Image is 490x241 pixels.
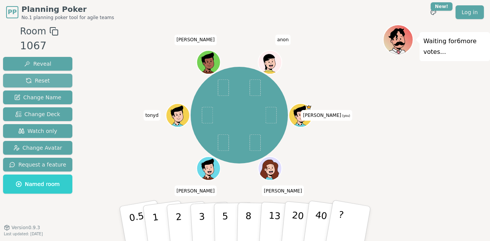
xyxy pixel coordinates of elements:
span: Request a feature [9,161,66,168]
span: Planning Poker [21,4,114,15]
button: Change Name [3,91,72,104]
button: Request a feature [3,158,72,171]
button: New! [426,5,440,19]
button: Change Avatar [3,141,72,155]
span: Room [20,24,46,38]
a: PPPlanning PokerNo.1 planning poker tool for agile teams [6,4,114,21]
span: Click to change your name [262,185,304,196]
span: Change Avatar [13,144,62,152]
span: Click to change your name [301,110,352,121]
span: Named room [16,180,60,188]
button: Reset [3,74,72,87]
span: (you) [341,114,350,118]
p: Waiting for 6 more votes... [423,36,486,57]
div: 1067 [20,38,58,54]
span: Click to change your name [275,34,291,45]
span: Reset [26,77,50,84]
span: Version 0.9.3 [11,225,40,231]
span: Watch only [18,127,57,135]
button: Named room [3,175,72,194]
span: Last updated: [DATE] [4,232,43,236]
span: Click to change your name [175,185,217,196]
span: Click to change your name [175,34,217,45]
button: Click to change your avatar [289,104,312,126]
button: Version0.9.3 [4,225,40,231]
button: Watch only [3,124,72,138]
span: No.1 planning poker tool for agile teams [21,15,114,21]
span: Click to change your name [144,110,160,121]
span: PP [8,8,16,17]
div: New! [431,2,452,11]
span: Reveal [24,60,51,68]
span: Rob is the host [306,104,312,110]
span: Change Deck [15,110,60,118]
button: Change Deck [3,107,72,121]
span: Change Name [14,94,61,101]
button: Reveal [3,57,72,71]
a: Log in [456,5,484,19]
